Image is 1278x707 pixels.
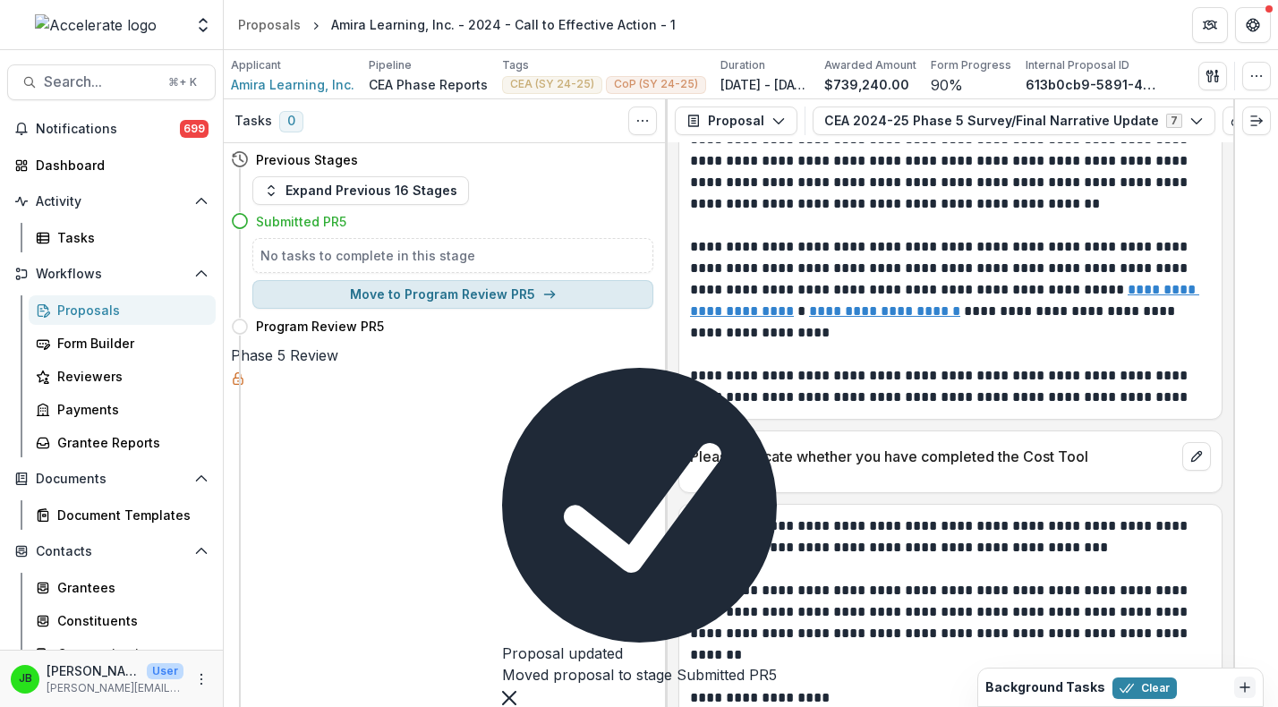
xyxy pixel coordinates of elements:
div: Grantee Reports [57,433,201,452]
button: Notifications699 [7,115,216,143]
button: View Attached Files [1223,106,1251,135]
p: User [147,663,183,679]
h4: Submitted PR5 [256,212,346,231]
div: Dashboard [36,156,201,175]
div: Proposals [57,301,201,319]
p: Duration [720,57,765,73]
a: Payments [29,395,216,424]
button: Open Documents [7,464,216,493]
div: Payments [57,400,201,419]
button: Open Workflows [7,260,216,288]
div: Reviewers [57,367,201,386]
span: Documents [36,472,187,487]
p: Form Progress [931,57,1011,73]
a: Amira Learning, Inc. [231,75,354,94]
nav: breadcrumb [231,12,683,38]
button: More [191,669,212,690]
button: Clear [1112,677,1177,699]
button: Open Contacts [7,537,216,566]
p: 90 % [931,74,963,96]
a: Grantees [29,573,216,602]
span: Contacts [36,544,187,559]
button: Open Activity [7,187,216,216]
button: CEA 2024-25 Phase 5 Survey/Final Narrative Update7 [813,106,1215,135]
p: [PERSON_NAME][EMAIL_ADDRESS][PERSON_NAME][DOMAIN_NAME] [47,680,183,696]
a: Tasks [29,223,216,252]
a: Grantee Reports [29,428,216,457]
span: CoP (SY 24-25) [614,78,698,90]
p: Applicant [231,57,281,73]
p: [PERSON_NAME] [47,661,140,680]
button: Toggle View Cancelled Tasks [628,106,657,135]
span: 699 [180,120,209,138]
div: Tasks [57,228,201,247]
div: Constituents [57,611,201,630]
button: Partners [1192,7,1228,43]
button: Expand Previous 16 Stages [252,176,469,205]
h3: Tasks [234,114,272,129]
div: Document Templates [57,506,201,524]
a: Proposals [231,12,308,38]
div: ⌘ + K [165,72,200,92]
a: Document Templates [29,500,216,530]
div: Jennifer Bronson [19,673,32,685]
button: Open entity switcher [191,7,216,43]
h5: Phase 5 Review [231,345,653,366]
p: Internal Proposal ID [1026,57,1129,73]
p: Awarded Amount [824,57,916,73]
h2: Background Tasks [985,680,1105,695]
div: Amira Learning, Inc. - 2024 - Call to Effective Action - 1 [331,15,676,34]
p: 613b0cb9-5891-4661-85f8-9cf8ff1c4b2a [1026,75,1160,94]
a: Communications [29,639,216,669]
h4: Program Review PR5 [256,317,384,336]
a: Form Builder [29,328,216,358]
div: Communications [57,644,201,663]
button: Search... [7,64,216,100]
p: CEA Phase Reports [369,75,488,94]
h5: No tasks to complete in this stage [260,246,645,265]
p: Pipeline [369,57,412,73]
p: Tags [502,57,529,73]
button: Expand right [1242,106,1271,135]
button: Proposal [675,106,797,135]
a: Reviewers [29,362,216,391]
button: Get Help [1235,7,1271,43]
a: Proposals [29,295,216,325]
h4: Previous Stages [256,150,358,169]
p: [DATE] - [DATE] [720,75,810,94]
button: edit [1182,442,1211,471]
div: Form Builder [57,334,201,353]
div: Grantees [57,578,201,597]
div: Proposals [238,15,301,34]
span: Search... [44,73,158,90]
button: Dismiss [1234,677,1256,698]
a: Dashboard [7,150,216,180]
span: Activity [36,194,187,209]
button: Move to Program Review PR5 [252,280,653,309]
span: 0 [279,111,303,132]
span: CEA (SY 24-25) [510,78,594,90]
img: Accelerate logo [35,14,157,36]
p: $739,240.00 [824,75,909,94]
p: Please indicate whether you have completed the Cost Tool [690,446,1175,467]
span: Workflows [36,267,187,282]
a: Constituents [29,606,216,635]
span: Notifications [36,122,180,137]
